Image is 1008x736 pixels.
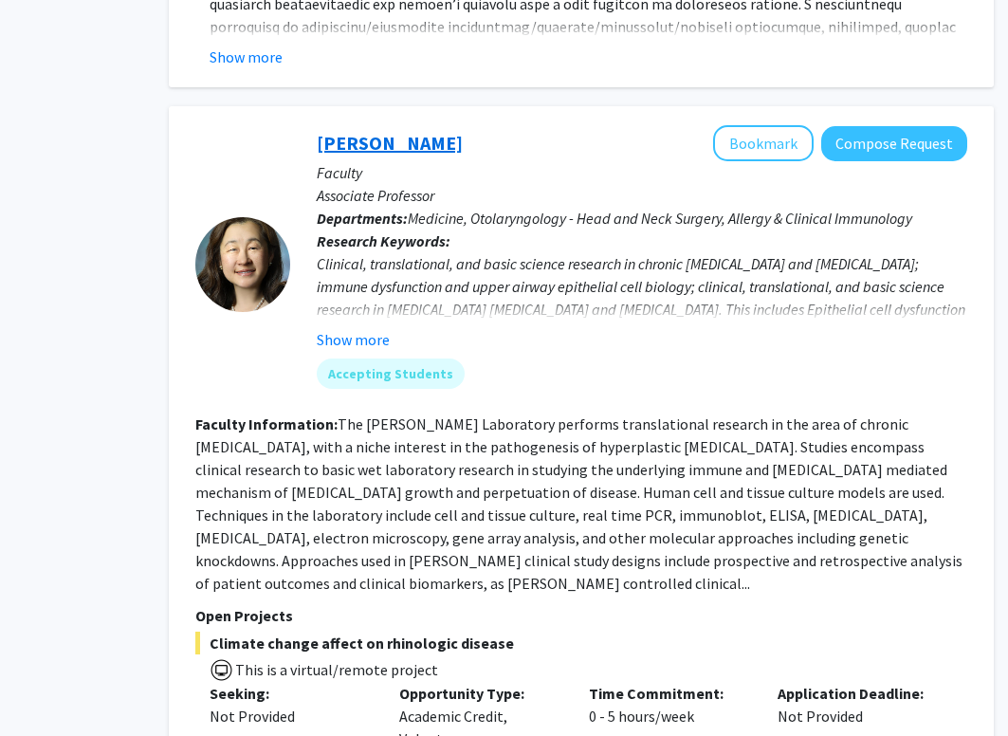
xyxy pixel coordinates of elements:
[317,231,450,250] b: Research Keywords:
[195,604,967,627] p: Open Projects
[713,125,814,161] button: Add Jean Kim to Bookmarks
[317,131,463,155] a: [PERSON_NAME]
[195,414,962,593] fg-read-more: The [PERSON_NAME] Laboratory performs translational research in the area of chronic [MEDICAL_DATA...
[778,682,939,705] p: Application Deadline:
[317,359,465,389] mat-chip: Accepting Students
[408,209,912,228] span: Medicine, Otolaryngology - Head and Neck Surgery, Allergy & Clinical Immunology
[317,184,967,207] p: Associate Professor
[317,252,967,366] div: Clinical, translational, and basic science research in chronic [MEDICAL_DATA] and [MEDICAL_DATA];...
[399,682,560,705] p: Opportunity Type:
[317,161,967,184] p: Faculty
[14,651,81,722] iframe: Chat
[589,682,750,705] p: Time Commitment:
[210,46,283,68] button: Show more
[821,126,967,161] button: Compose Request to Jean Kim
[210,682,371,705] p: Seeking:
[195,632,967,654] span: Climate change affect on rhinologic disease
[195,414,338,433] b: Faculty Information:
[233,660,438,679] span: This is a virtual/remote project
[317,209,408,228] b: Departments:
[210,705,371,727] div: Not Provided
[317,328,390,351] button: Show more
